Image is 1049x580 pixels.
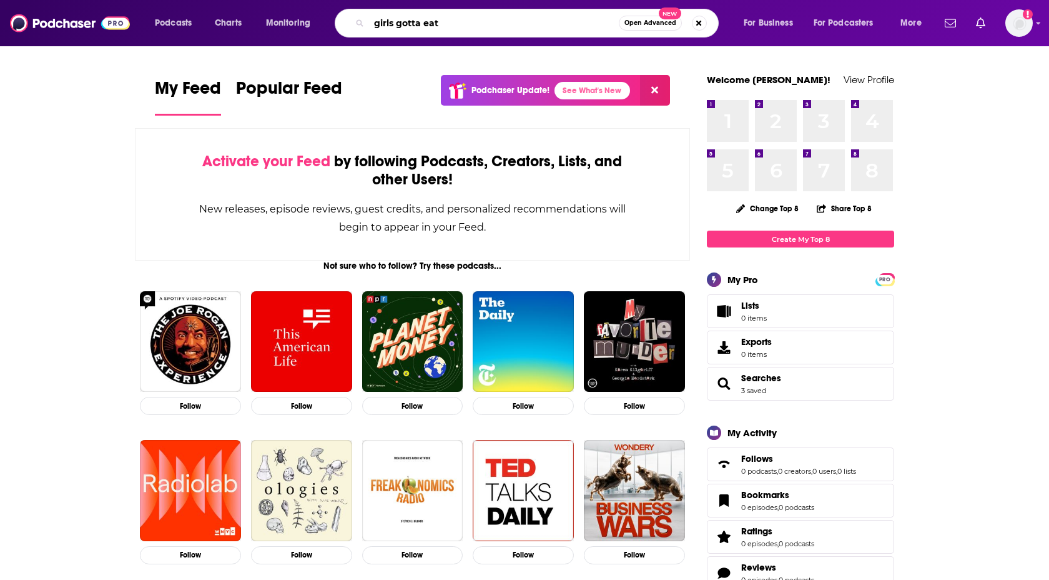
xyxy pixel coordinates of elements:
p: Podchaser Update! [471,85,549,96]
span: Ratings [707,520,894,554]
span: Bookmarks [707,484,894,517]
a: Follows [741,453,856,464]
a: Create My Top 8 [707,231,894,247]
span: Activate your Feed [202,152,330,171]
svg: Add a profile image [1023,9,1033,19]
span: Follows [741,453,773,464]
a: Lists [707,294,894,328]
span: Follows [707,447,894,481]
button: Follow [362,397,463,415]
a: Welcome [PERSON_NAME]! [707,74,830,86]
a: Searches [711,375,736,392]
a: 0 episodes [741,539,777,548]
a: Ratings [711,528,736,546]
button: Share Top 8 [816,196,872,221]
div: by following Podcasts, Creators, Lists, and other Users! [198,152,627,189]
span: Exports [741,336,772,347]
div: Search podcasts, credits, & more... [347,9,731,37]
img: My Favorite Murder with Karen Kilgariff and Georgia Hardstark [584,291,685,392]
img: This American Life [251,291,352,392]
button: Follow [473,397,574,415]
a: The Joe Rogan Experience [140,291,241,392]
button: open menu [257,13,327,33]
span: PRO [877,275,892,284]
span: Bookmarks [741,489,789,501]
button: open menu [805,13,892,33]
span: Ratings [741,526,772,537]
button: open menu [892,13,937,33]
button: open menu [735,13,809,33]
span: Popular Feed [236,77,342,106]
span: , [777,503,779,512]
span: Charts [215,14,242,32]
img: The Daily [473,291,574,392]
a: Planet Money [362,291,463,392]
a: Bookmarks [711,492,736,509]
div: New releases, episode reviews, guest credits, and personalized recommendations will begin to appe... [198,200,627,236]
button: Show profile menu [1005,9,1033,37]
button: open menu [146,13,208,33]
a: Bookmarks [741,489,814,501]
span: For Podcasters [814,14,874,32]
span: Podcasts [155,14,192,32]
span: Exports [711,339,736,356]
img: Radiolab [140,440,241,541]
a: Searches [741,372,781,384]
span: More [900,14,922,32]
span: Monitoring [266,14,310,32]
a: 0 podcasts [779,539,814,548]
img: Podchaser - Follow, Share and Rate Podcasts [10,11,130,35]
span: Logged in as maryalyson [1005,9,1033,37]
span: , [836,467,837,476]
button: Follow [251,397,352,415]
span: Open Advanced [624,20,676,26]
a: 0 users [812,467,836,476]
div: Not sure who to follow? Try these podcasts... [135,261,690,271]
span: Lists [711,302,736,320]
a: PRO [877,274,892,284]
span: Reviews [741,562,776,573]
span: , [811,467,812,476]
span: New [659,7,681,19]
img: Freakonomics Radio [362,440,463,541]
a: 0 lists [837,467,856,476]
a: 0 creators [778,467,811,476]
img: User Profile [1005,9,1033,37]
button: Open AdvancedNew [619,16,682,31]
span: Searches [707,367,894,401]
button: Follow [473,546,574,564]
a: Ratings [741,526,814,537]
button: Follow [140,546,241,564]
button: Follow [140,397,241,415]
span: 0 items [741,314,767,322]
a: View Profile [844,74,894,86]
a: Follows [711,456,736,473]
a: Business Wars [584,440,685,541]
div: My Pro [727,274,758,286]
a: 0 podcasts [741,467,777,476]
span: , [777,539,779,548]
img: TED Talks Daily [473,440,574,541]
button: Follow [584,397,685,415]
a: Charts [207,13,249,33]
img: Ologies with Alie Ward [251,440,352,541]
span: For Business [744,14,793,32]
div: My Activity [727,427,777,439]
a: 0 podcasts [779,503,814,512]
button: Follow [362,546,463,564]
a: See What's New [554,82,630,99]
a: Popular Feed [236,77,342,116]
a: My Feed [155,77,221,116]
span: , [777,467,778,476]
a: Show notifications dropdown [971,12,990,34]
button: Follow [584,546,685,564]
